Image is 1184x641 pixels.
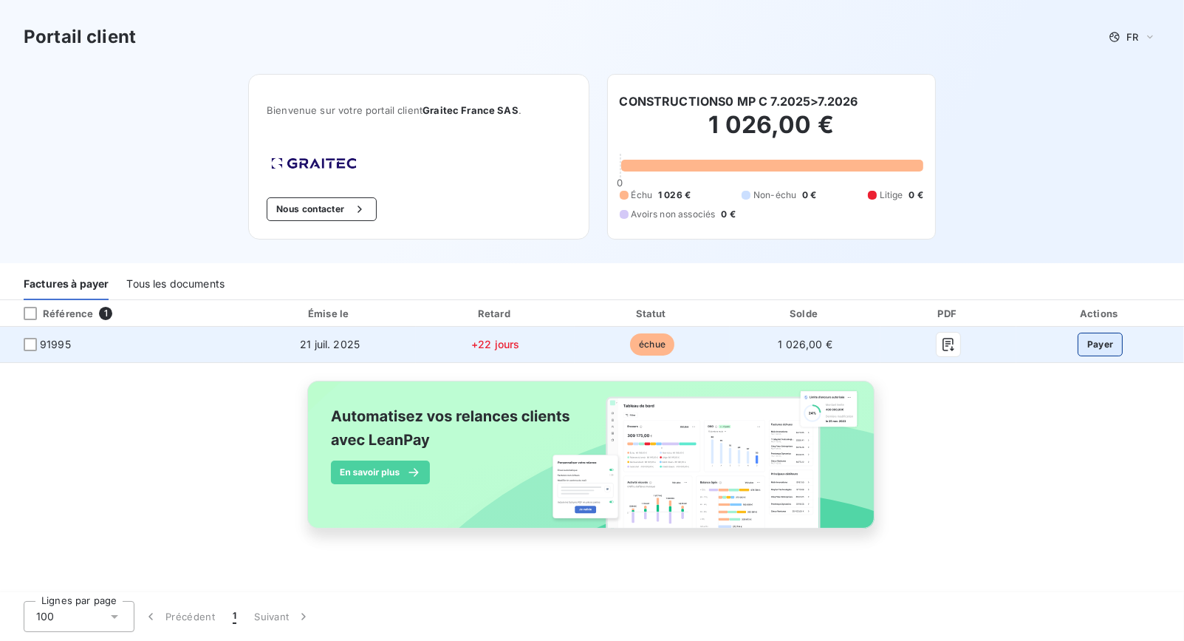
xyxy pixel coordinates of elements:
[294,372,891,554] img: banner
[300,338,360,350] span: 21 juil. 2025
[620,92,858,110] h6: CONSTRUCTIONS0 MP C 7.2025>7.2026
[620,110,923,155] h2: 1 026,00 €
[471,338,519,350] span: +22 jours
[99,307,112,320] span: 1
[419,306,572,321] div: Retard
[245,601,320,632] button: Suivant
[267,104,570,116] span: Bienvenue sur votre portail client .
[802,189,816,202] span: 0 €
[267,197,376,221] button: Nous contacter
[247,306,414,321] div: Émise le
[658,189,691,202] span: 1 026 €
[630,333,674,356] span: échue
[753,189,796,202] span: Non-échu
[36,609,54,624] span: 100
[24,269,109,300] div: Factures à payer
[632,208,716,221] span: Avoirs non associés
[880,189,903,202] span: Litige
[632,189,653,202] span: Échu
[40,337,71,352] span: 91995
[1019,306,1181,321] div: Actions
[578,306,727,321] div: Statut
[778,338,832,350] span: 1 026,00 €
[883,306,1013,321] div: PDF
[909,189,923,202] span: 0 €
[422,104,519,116] span: Graitec France SAS
[134,601,224,632] button: Précédent
[224,601,245,632] button: 1
[267,153,361,174] img: Company logo
[1078,333,1123,356] button: Payer
[721,208,735,221] span: 0 €
[233,609,236,624] span: 1
[24,24,136,50] h3: Portail client
[1126,31,1138,43] span: FR
[617,177,623,189] span: 0
[12,307,93,320] div: Référence
[126,269,225,300] div: Tous les documents
[733,306,877,321] div: Solde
